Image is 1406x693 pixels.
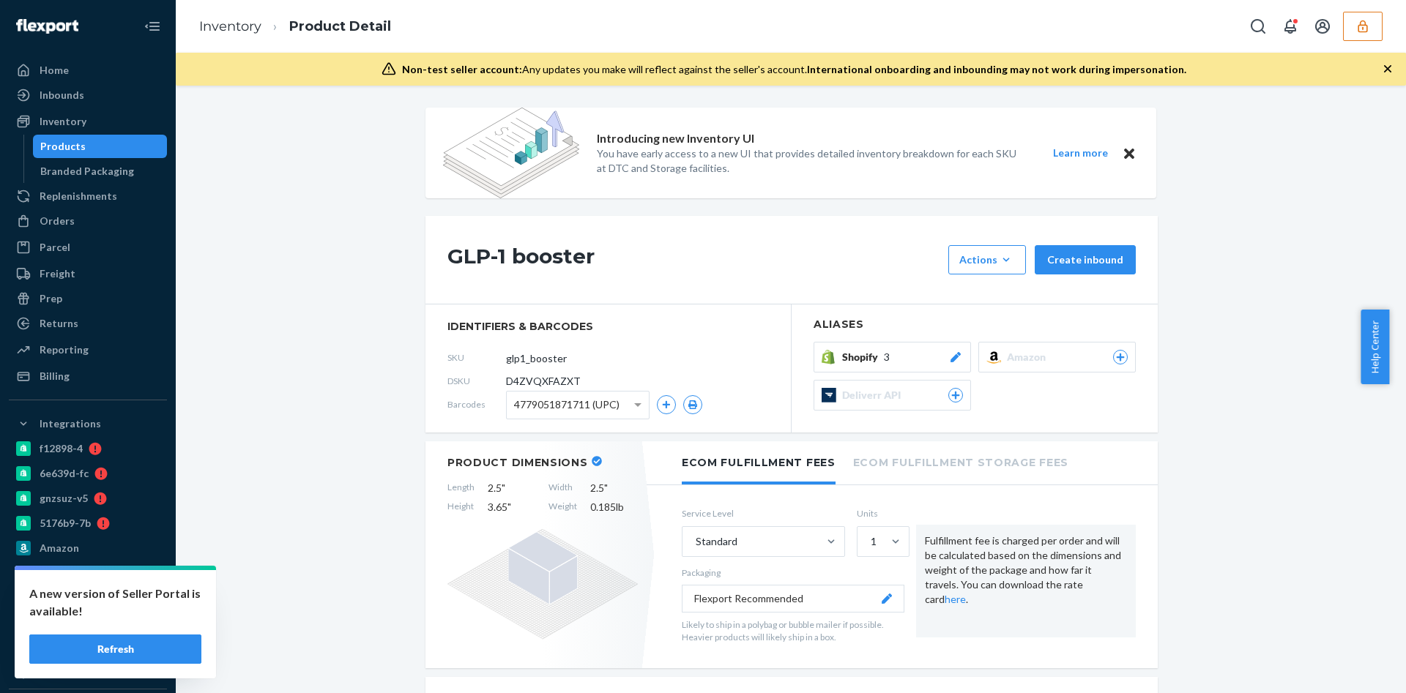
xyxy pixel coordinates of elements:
div: gnzsuz-v5 [40,491,88,506]
button: Open Search Box [1243,12,1273,41]
span: DSKU [447,375,506,387]
span: Amazon [1007,350,1052,364]
a: Returns [9,312,167,335]
button: Open notifications [1276,12,1305,41]
button: Amazon [978,342,1136,372]
div: Inbounds [40,88,84,102]
a: Deliverr API [9,561,167,585]
p: You have early access to a new UI that provides detailed inventory breakdown for each SKU at DTC ... [597,146,1026,176]
div: Parcel [40,240,70,255]
button: Flexport Recommended [682,585,904,613]
a: f12898-4 [9,437,167,460]
p: Likely to ship in a polybag or bubble mailer if possible. Heavier products will likely ship in a ... [682,618,904,643]
div: Replenishments [40,189,117,203]
h2: Product Dimensions [447,456,588,469]
a: Orders [9,209,167,233]
a: Branded Packaging [33,160,168,183]
a: Replenishments [9,184,167,208]
div: Billing [40,369,70,383]
h1: GLP-1 booster [447,245,941,274]
h2: Aliases [814,319,1136,330]
span: 3.65 [488,500,535,514]
a: Inbounds [9,83,167,107]
a: Inventory [199,18,261,34]
div: f12898-4 [40,441,83,456]
span: 2.5 [488,481,535,495]
button: Deliverr API [814,380,971,411]
span: 4779051871711 (UPC) [514,392,620,417]
div: Prep [40,291,62,306]
button: Refresh [29,634,201,664]
ol: breadcrumbs [187,5,403,48]
li: Ecom Fulfillment Storage Fees [853,441,1068,482]
span: identifiers & barcodes [447,319,769,334]
a: Reporting [9,338,167,362]
div: Fulfillment fee is charged per order and will be calculated based on the dimensions and weight of... [916,525,1136,637]
span: " [507,501,511,513]
div: 6e639d-fc [40,466,89,481]
span: International onboarding and inbounding may not work during impersonation. [807,63,1186,75]
button: Close [1120,144,1139,162]
li: Ecom Fulfillment Fees [682,441,836,484]
a: Product Detail [289,18,391,34]
span: D4ZVQXFAZXT [506,374,581,389]
button: Create inbound [1035,245,1136,274]
img: Flexport logo [16,19,78,34]
div: Actions [959,252,1015,267]
div: Standard [696,534,737,549]
a: gnzsuz-v5 [9,487,167,510]
a: Home [9,59,167,82]
span: " [502,482,505,494]
a: Inventory [9,110,167,133]
span: 3 [884,350,890,364]
span: Width [548,481,577,495]
div: 1 [871,534,877,549]
span: Shopify [842,350,884,364]
a: here [945,593,966,605]
img: new-reports-banner-icon.82668bd98b6a51aee86340f2a7b77ae3.png [443,108,579,198]
div: Amazon [40,541,79,555]
span: Deliverr API [842,388,907,402]
a: Billing [9,364,167,388]
p: Introducing new Inventory UI [597,130,754,147]
a: Products [33,135,168,158]
div: Products [40,139,86,154]
p: Packaging [682,566,904,579]
label: Service Level [682,507,845,520]
div: Any updates you make will reflect against the seller's account. [402,62,1186,77]
a: Add Integration [9,665,167,683]
div: Home [40,63,69,78]
div: Returns [40,316,78,331]
span: Height [447,500,475,514]
button: Close Navigation [138,12,167,41]
a: pulsetto [9,586,167,610]
div: Inventory [40,114,86,129]
a: Prep [9,287,167,310]
button: Learn more [1044,144,1117,162]
span: Non-test seller account: [402,63,522,75]
div: Reporting [40,342,89,357]
div: Integrations [40,416,101,431]
a: [PERSON_NAME] [9,636,167,659]
div: 5176b9-7b [40,516,91,531]
a: Freight [9,262,167,285]
a: a76299-82 [9,611,167,634]
span: SKU [447,351,506,364]
button: Help Center [1361,310,1389,384]
div: Orders [40,214,75,228]
button: Integrations [9,412,167,435]
span: 2.5 [590,481,638,495]
span: Length [447,481,475,495]
div: Freight [40,266,75,281]
a: 6e639d-fc [9,462,167,485]
a: Parcel [9,236,167,259]
span: Weight [548,500,577,514]
label: Units [857,507,904,520]
button: Shopify3 [814,342,971,372]
a: 5176b9-7b [9,512,167,535]
a: Amazon [9,536,167,560]
span: Barcodes [447,398,506,411]
div: Branded Packaging [40,164,134,179]
input: Standard [694,534,696,549]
